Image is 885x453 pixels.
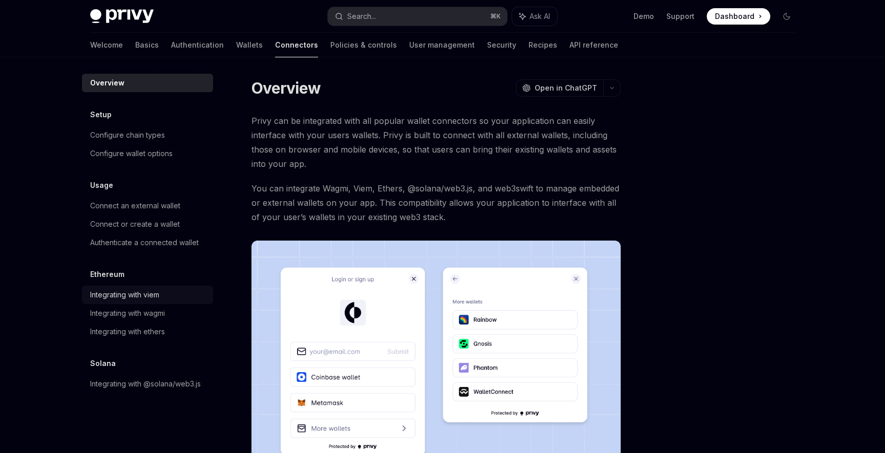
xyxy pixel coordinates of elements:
h1: Overview [251,79,321,97]
div: Connect an external wallet [90,200,180,212]
a: Connect or create a wallet [82,215,213,233]
a: Integrating with @solana/web3.js [82,375,213,393]
a: Integrating with viem [82,286,213,304]
a: Configure chain types [82,126,213,144]
a: Recipes [529,33,557,57]
a: User management [409,33,475,57]
div: Integrating with @solana/web3.js [90,378,201,390]
span: Privy can be integrated with all popular wallet connectors so your application can easily interfa... [251,114,621,171]
span: ⌘ K [490,12,501,20]
a: Integrating with wagmi [82,304,213,322]
div: Overview [90,77,124,89]
div: Search... [347,10,376,23]
div: Configure chain types [90,129,165,141]
div: Integrating with wagmi [90,307,165,319]
span: You can integrate Wagmi, Viem, Ethers, @solana/web3.js, and web3swift to manage embedded or exter... [251,181,621,224]
a: Connectors [275,33,318,57]
a: Connect an external wallet [82,197,213,215]
div: Integrating with ethers [90,326,165,338]
a: Support [666,11,694,21]
a: Demo [634,11,654,21]
button: Ask AI [512,7,557,26]
a: Security [487,33,516,57]
button: Toggle dark mode [778,8,795,25]
a: Wallets [236,33,263,57]
div: Integrating with viem [90,289,159,301]
a: API reference [570,33,618,57]
a: Authentication [171,33,224,57]
span: Ask AI [530,11,550,21]
button: Search...⌘K [328,7,507,26]
a: Overview [82,74,213,92]
div: Connect or create a wallet [90,218,180,230]
a: Dashboard [707,8,770,25]
h5: Solana [90,357,116,370]
a: Basics [135,33,159,57]
div: Configure wallet options [90,147,173,160]
a: Policies & controls [330,33,397,57]
button: Open in ChatGPT [516,79,603,97]
h5: Ethereum [90,268,124,281]
a: Configure wallet options [82,144,213,163]
a: Authenticate a connected wallet [82,233,213,252]
a: Welcome [90,33,123,57]
h5: Setup [90,109,112,121]
img: dark logo [90,9,154,24]
a: Integrating with ethers [82,322,213,341]
span: Open in ChatGPT [535,83,597,93]
div: Authenticate a connected wallet [90,236,199,249]
span: Dashboard [715,11,754,21]
h5: Usage [90,179,113,191]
